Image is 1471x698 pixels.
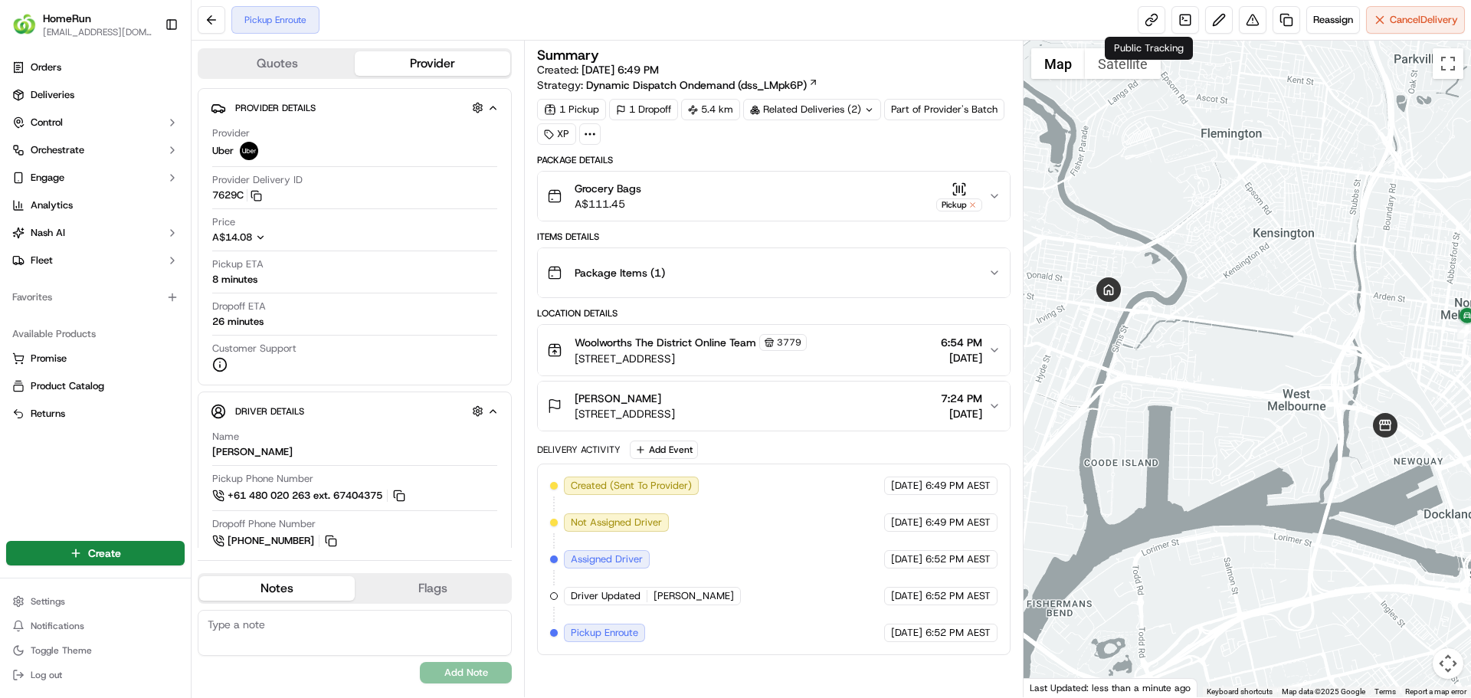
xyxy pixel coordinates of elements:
button: Driver Details [211,398,499,424]
div: 26 minutes [212,315,264,329]
img: uber-new-logo.jpeg [240,142,258,160]
button: Show street map [1031,48,1085,79]
div: Start new chat [52,146,251,162]
span: Created (Sent To Provider) [571,479,692,493]
span: Price [212,215,235,229]
span: 6:54 PM [941,335,982,350]
span: Provider [212,126,250,140]
span: Customer Support [212,342,296,356]
button: Promise [6,346,185,371]
div: Available Products [6,322,185,346]
span: A$111.45 [575,196,641,211]
div: XP [537,123,576,145]
span: Log out [31,669,62,681]
span: Grocery Bags [575,181,641,196]
button: Grocery BagsA$111.45Pickup [538,172,1009,221]
div: 💻 [129,224,142,236]
button: Provider [355,51,510,76]
span: [PERSON_NAME] [654,589,734,603]
span: Cancel Delivery [1390,13,1458,27]
a: Deliveries [6,83,185,107]
button: Orchestrate [6,138,185,162]
button: Control [6,110,185,135]
a: Returns [12,407,179,421]
span: Assigned Driver [571,552,643,566]
img: Nash [15,15,46,46]
button: HomeRunHomeRun[EMAIL_ADDRESS][DOMAIN_NAME] [6,6,159,43]
span: Created: [537,62,659,77]
div: 📗 [15,224,28,236]
span: Product Catalog [31,379,104,393]
button: Toggle Theme [6,640,185,661]
div: Package Details [537,154,1010,166]
span: 3779 [777,336,801,349]
span: Engage [31,171,64,185]
a: +61 480 020 263 ext. 67404375 [212,487,408,504]
span: Pylon [152,260,185,271]
span: Driver Details [235,405,304,418]
span: Returns [31,407,65,421]
span: Provider Details [235,102,316,114]
span: [DATE] [941,350,982,365]
h3: Summary [537,48,599,62]
span: Provider Delivery ID [212,173,303,187]
span: 6:49 PM AEST [926,479,991,493]
div: Delivery Activity [537,444,621,456]
button: CancelDelivery [1366,6,1465,34]
div: 1 Pickup [537,99,606,120]
span: Analytics [31,198,73,212]
span: Dropoff ETA [212,300,266,313]
a: 💻API Documentation [123,216,252,244]
div: Public Tracking [1105,37,1193,60]
button: Pickup [936,182,982,211]
a: Dynamic Dispatch Ondemand (dss_LMpk6P) [586,77,818,93]
button: Reassign [1306,6,1360,34]
input: Got a question? Start typing here... [40,99,276,115]
span: [DATE] [891,589,922,603]
span: Notifications [31,620,84,632]
button: Engage [6,165,185,190]
span: Dynamic Dispatch Ondemand (dss_LMpk6P) [586,77,807,93]
button: Returns [6,401,185,426]
button: A$14.08 [212,231,347,244]
div: Strategy: [537,77,818,93]
span: Reassign [1313,13,1353,27]
button: [EMAIL_ADDRESS][DOMAIN_NAME] [43,26,152,38]
div: Last Updated: less than a minute ago [1024,678,1197,697]
button: HomeRun [43,11,91,26]
span: [DATE] [891,626,922,640]
span: Pickup Enroute [571,626,638,640]
button: Package Items (1) [538,248,1009,297]
a: Powered byPylon [108,259,185,271]
span: [PHONE_NUMBER] [228,534,314,548]
span: Pickup Phone Number [212,472,313,486]
button: Product Catalog [6,374,185,398]
span: [PERSON_NAME] [575,391,661,406]
button: Show satellite imagery [1085,48,1161,79]
span: API Documentation [145,222,246,238]
span: Dropoff Phone Number [212,517,316,531]
span: Fleet [31,254,53,267]
span: Promise [31,352,67,365]
span: 7:24 PM [941,391,982,406]
a: Analytics [6,193,185,218]
span: 6:52 PM AEST [926,589,991,603]
button: Add Event [630,441,698,459]
a: [PHONE_NUMBER] [212,533,339,549]
span: 6:52 PM AEST [926,552,991,566]
button: Flags [355,576,510,601]
span: [STREET_ADDRESS] [575,406,675,421]
a: Orders [6,55,185,80]
span: [DATE] [891,516,922,529]
span: 6:49 PM AEST [926,516,991,529]
button: 7629C [212,188,262,202]
span: Pickup ETA [212,257,264,271]
span: Package Items ( 1 ) [575,265,665,280]
div: Related Deliveries (2) [743,99,881,120]
button: Woolworths The District Online Team3779[STREET_ADDRESS]6:54 PM[DATE] [538,325,1009,375]
span: Orders [31,61,61,74]
span: Nash AI [31,226,65,240]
